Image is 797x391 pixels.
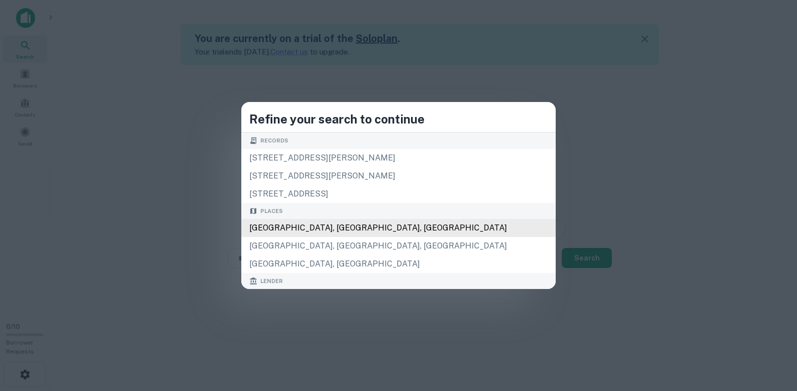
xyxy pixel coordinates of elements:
[260,277,283,285] span: Lender
[241,219,556,237] div: [GEOGRAPHIC_DATA], [GEOGRAPHIC_DATA], [GEOGRAPHIC_DATA]
[241,185,556,203] div: [STREET_ADDRESS]
[241,237,556,255] div: [GEOGRAPHIC_DATA], [GEOGRAPHIC_DATA], [GEOGRAPHIC_DATA]
[747,311,797,359] iframe: Chat Widget
[241,167,556,185] div: [STREET_ADDRESS][PERSON_NAME]
[241,255,556,273] div: [GEOGRAPHIC_DATA], [GEOGRAPHIC_DATA]
[260,207,283,215] span: Places
[249,110,548,128] h4: Refine your search to continue
[241,149,556,167] div: [STREET_ADDRESS][PERSON_NAME]
[260,136,288,145] span: Records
